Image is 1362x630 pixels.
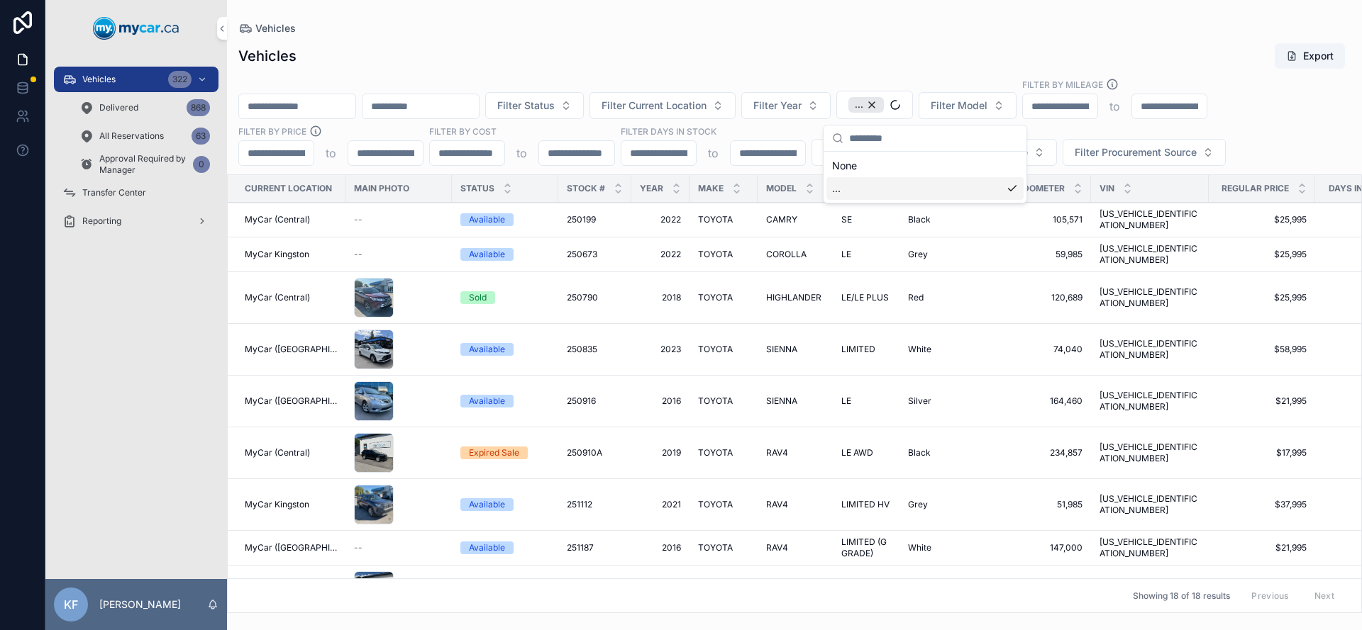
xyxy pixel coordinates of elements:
[908,542,1000,553] a: White
[354,183,409,194] span: Main Photo
[64,596,78,613] span: KF
[841,249,851,260] span: LE
[71,95,218,120] a: Delivered868
[567,542,623,553] a: 251187
[245,183,332,194] span: Current Location
[567,214,596,225] span: 250199
[245,344,337,355] a: MyCar ([GEOGRAPHIC_DATA])
[908,499,1000,510] a: Grey
[54,180,218,206] a: Transfer Center
[621,125,716,137] label: Filter Days In Stock
[469,446,519,459] div: Expired Sale
[429,125,497,137] label: FILTER BY COST
[1017,344,1083,355] a: 74,040
[567,249,623,260] a: 250673
[567,499,623,510] a: 251112
[640,542,681,553] a: 2016
[245,292,310,303] span: MyCar (Central)
[640,344,681,355] a: 2023
[1100,183,1114,194] span: VIN
[354,542,362,553] span: --
[841,344,875,355] span: LIMITED
[908,249,928,260] span: Grey
[54,208,218,234] a: Reporting
[698,499,749,510] a: TOYOTA
[1017,183,1065,194] span: Odometer
[1275,43,1345,69] button: Export
[354,249,443,260] a: --
[99,153,187,176] span: Approval Required by Manager
[1217,344,1307,355] a: $58,995
[841,447,891,459] a: LE AWD
[1017,249,1083,260] a: 59,985
[640,292,681,303] a: 2018
[1217,395,1307,407] a: $21,995
[168,71,192,88] div: 322
[832,181,841,196] span: ...
[567,542,594,553] span: 251187
[841,536,891,559] span: LIMITED (G GRADE)
[245,395,337,407] a: MyCar ([GEOGRAPHIC_DATA])
[766,249,807,260] span: COROLLA
[238,125,306,137] label: FILTER BY PRICE
[193,156,210,173] div: 0
[919,92,1017,119] button: Select Button
[908,249,1000,260] a: Grey
[71,152,218,177] a: Approval Required by Manager0
[741,92,831,119] button: Select Button
[848,97,884,113] button: Unselect 17
[1217,249,1307,260] a: $25,995
[245,542,337,553] a: MyCar ([GEOGRAPHIC_DATA])
[908,447,1000,459] a: Black
[516,145,527,162] p: to
[766,214,824,225] a: CAMRY
[640,214,681,225] a: 2022
[245,499,337,510] a: MyCar Kingston
[908,292,1000,303] a: Red
[1133,590,1230,602] span: Showing 18 of 18 results
[766,447,824,459] a: RAV4
[1017,214,1083,225] a: 105,571
[567,249,597,260] span: 250673
[698,344,749,355] a: TOYOTA
[908,395,1000,407] a: Silver
[698,249,733,260] span: TOYOTA
[1100,441,1200,464] span: [US_VEHICLE_IDENTIFICATION_NUMBER]
[469,291,487,304] div: Sold
[1217,499,1307,510] span: $37,995
[766,542,824,553] a: RAV4
[45,57,227,252] div: scrollable content
[460,183,494,194] span: Status
[698,542,733,553] span: TOYOTA
[238,46,297,66] h1: Vehicles
[766,292,824,303] a: HIGHLANDER
[908,499,928,510] span: Grey
[698,249,749,260] a: TOYOTA
[1100,536,1200,559] a: [US_VEHICLE_IDENTIFICATION_NUMBER]
[469,541,505,554] div: Available
[766,292,821,303] span: HIGHLANDER
[82,74,116,85] span: Vehicles
[1017,395,1083,407] a: 164,460
[1100,390,1200,412] span: [US_VEHICLE_IDENTIFICATION_NUMBER]
[485,92,584,119] button: Select Button
[567,292,598,303] span: 250790
[99,130,164,142] span: All Reservations
[698,542,749,553] a: TOYOTA
[1100,493,1200,516] a: [US_VEHICLE_IDENTIFICATION_NUMBER]
[460,541,550,554] a: Available
[82,215,121,227] span: Reporting
[1217,214,1307,225] a: $25,995
[836,91,913,119] button: Select Button
[187,99,210,116] div: 868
